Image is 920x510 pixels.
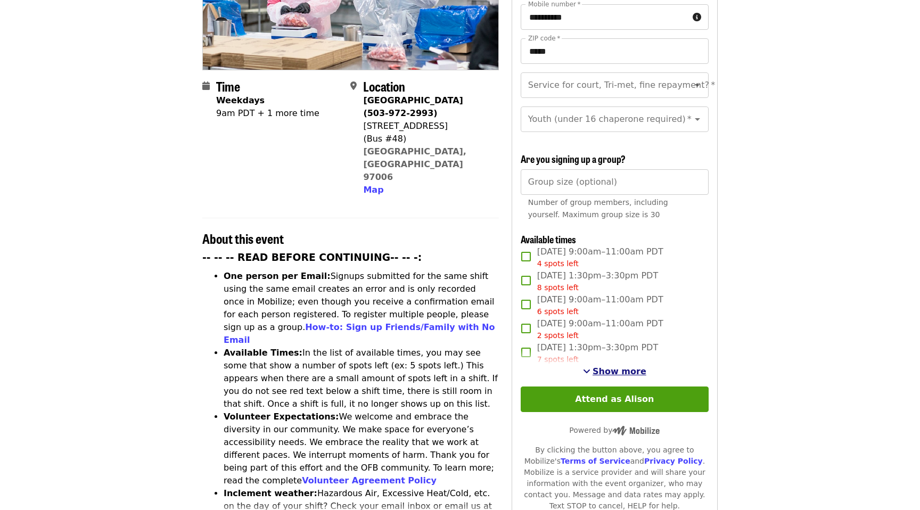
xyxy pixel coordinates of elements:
[224,271,331,281] strong: One person per Email:
[521,152,626,166] span: Are you signing up a group?
[537,355,579,364] span: 7 spots left
[224,412,339,422] strong: Volunteer Expectations:
[224,347,499,410] li: In the list of available times, you may see some that show a number of spots left (ex: 5 spots le...
[690,112,705,127] button: Open
[363,146,466,182] a: [GEOGRAPHIC_DATA], [GEOGRAPHIC_DATA] 97006
[363,95,463,118] strong: [GEOGRAPHIC_DATA] (503-972-2993)
[224,348,302,358] strong: Available Times:
[202,229,284,248] span: About this event
[224,488,317,498] strong: Inclement weather:
[216,77,240,95] span: Time
[363,184,383,196] button: Map
[521,38,709,64] input: ZIP code
[528,35,560,42] label: ZIP code
[202,81,210,91] i: calendar icon
[583,365,646,378] button: See more timeslots
[528,198,668,219] span: Number of group members, including yourself. Maximum group size is 30
[612,426,660,435] img: Powered by Mobilize
[561,457,630,465] a: Terms of Service
[202,252,422,263] strong: -- -- -- READ BEFORE CONTINUING-- -- -:
[224,270,499,347] li: Signups submitted for the same shift using the same email creates an error and is only recorded o...
[216,95,265,105] strong: Weekdays
[537,245,663,269] span: [DATE] 9:00am–11:00am PDT
[363,185,383,195] span: Map
[521,232,576,246] span: Available times
[537,269,658,293] span: [DATE] 1:30pm–3:30pm PDT
[363,133,490,145] div: (Bus #48)
[224,322,495,345] a: How-to: Sign up Friends/Family with No Email
[302,475,437,486] a: Volunteer Agreement Policy
[528,1,580,7] label: Mobile number
[350,81,357,91] i: map-marker-alt icon
[693,12,701,22] i: circle-info icon
[363,77,405,95] span: Location
[537,259,579,268] span: 4 spots left
[537,317,663,341] span: [DATE] 9:00am–11:00am PDT
[537,331,579,340] span: 2 spots left
[593,366,646,376] span: Show more
[537,293,663,317] span: [DATE] 9:00am–11:00am PDT
[363,120,490,133] div: [STREET_ADDRESS]
[521,4,688,30] input: Mobile number
[537,283,579,292] span: 8 spots left
[569,426,660,434] span: Powered by
[224,410,499,487] li: We welcome and embrace the diversity in our community. We make space for everyone’s accessibility...
[537,341,658,365] span: [DATE] 1:30pm–3:30pm PDT
[644,457,703,465] a: Privacy Policy
[521,386,709,412] button: Attend as Alison
[537,307,579,316] span: 6 spots left
[216,107,319,120] div: 9am PDT + 1 more time
[690,78,705,93] button: Open
[521,169,709,195] input: [object Object]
